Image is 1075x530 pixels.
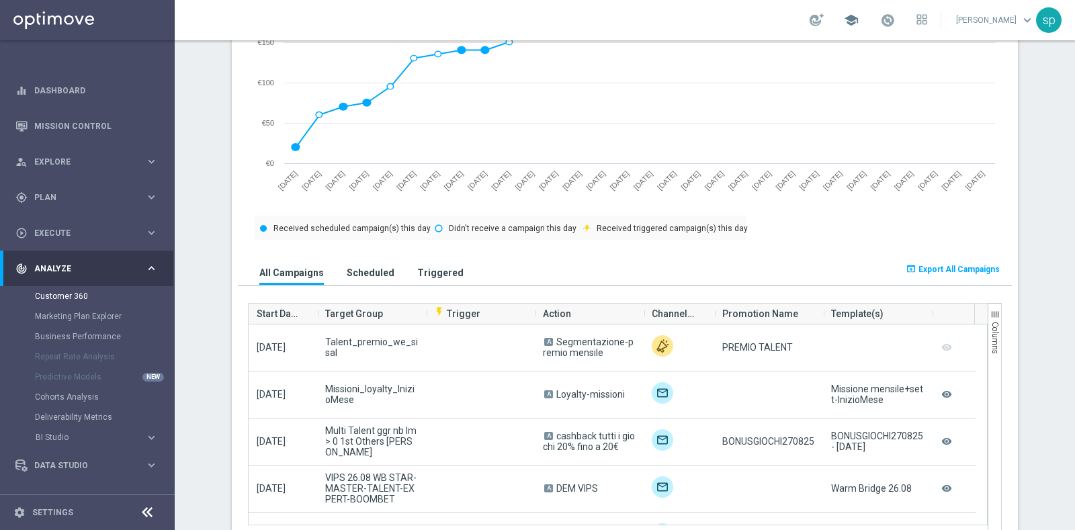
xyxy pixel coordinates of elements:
[145,459,158,472] i: keyboard_arrow_right
[35,311,140,322] a: Marketing Plan Explorer
[490,169,512,191] text: [DATE]
[831,300,884,327] span: Template(s)
[727,169,749,191] text: [DATE]
[597,224,748,233] text: Received triggered campaign(s) this day
[145,262,158,275] i: keyboard_arrow_right
[266,159,274,167] text: €0
[906,263,916,274] i: open_in_browser
[750,169,773,191] text: [DATE]
[15,85,159,96] div: equalizer Dashboard
[145,226,158,239] i: keyboard_arrow_right
[449,224,576,233] text: Didn't receive a campaign this day
[35,387,173,407] div: Cohorts Analysis
[722,342,793,353] span: PREMIO TALENT
[325,384,418,405] span: Missioni_loyalty_InizioMese
[466,169,488,191] text: [DATE]
[963,169,986,191] text: [DATE]
[652,476,673,498] img: Optimail
[15,228,159,238] button: play_circle_outline Execute keyboard_arrow_right
[257,342,286,353] span: [DATE]
[145,155,158,168] i: keyboard_arrow_right
[325,425,418,457] span: Multi Talent ggr nb lm > 0 1st Others [PERSON_NAME]
[561,169,583,191] text: [DATE]
[258,38,274,46] text: €150
[35,326,173,347] div: Business Performance
[1036,7,1062,33] div: sp
[15,156,28,168] i: person_search
[940,386,953,404] i: remove_red_eye
[1020,13,1035,28] span: keyboard_arrow_down
[347,267,394,279] h3: Scheduled
[544,390,553,398] span: A
[940,169,962,191] text: [DATE]
[15,121,159,132] button: Mission Control
[142,373,164,382] div: NEW
[831,483,912,494] div: Warm Bridge 26.08
[36,433,132,441] span: BI Studio
[35,347,173,367] div: Repeat Rate Analysis
[34,229,145,237] span: Execute
[990,322,1000,354] span: Columns
[35,331,140,342] a: Business Performance
[34,158,145,166] span: Explore
[904,260,1002,279] button: open_in_browser Export All Campaigns
[35,427,173,447] div: BI Studio
[543,300,571,327] span: Action
[608,169,630,191] text: [DATE]
[652,335,673,357] div: Other
[34,73,158,108] a: Dashboard
[893,169,915,191] text: [DATE]
[325,300,383,327] span: Target Group
[257,389,286,400] span: [DATE]
[434,306,445,317] i: flash_on
[35,306,173,326] div: Marketing Plan Explorer
[145,191,158,204] i: keyboard_arrow_right
[257,300,298,327] span: Start Date
[955,10,1036,30] a: [PERSON_NAME]keyboard_arrow_down
[703,169,725,191] text: [DATE]
[15,483,158,519] div: Optibot
[652,382,673,404] img: Optimail
[15,263,159,274] div: track_changes Analyze keyboard_arrow_right
[325,472,418,504] span: VIPS 26.08 WB STAR-MASTER-TALENT-EXPERT-BOOMBET
[324,169,346,191] text: [DATE]
[15,263,145,275] div: Analyze
[916,169,939,191] text: [DATE]
[343,260,398,285] button: Scheduled
[258,79,274,87] text: €100
[417,267,464,279] h3: Triggered
[300,169,322,191] text: [DATE]
[35,432,159,443] button: BI Studio keyboard_arrow_right
[544,432,553,440] span: A
[513,169,535,191] text: [DATE]
[35,392,140,402] a: Cohorts Analysis
[556,483,598,494] span: DEM VIPS
[15,85,28,97] i: equalizer
[15,227,145,239] div: Execute
[35,286,173,306] div: Customer 360
[722,300,798,327] span: Promotion Name
[35,412,140,423] a: Deliverability Metrics
[918,265,1000,274] span: Export All Campaigns
[844,13,859,28] span: school
[15,191,145,204] div: Plan
[35,367,173,387] div: Predictive Models
[632,169,654,191] text: [DATE]
[262,119,274,127] text: €50
[585,169,607,191] text: [DATE]
[15,459,145,472] div: Data Studio
[15,108,158,144] div: Mission Control
[34,108,158,144] a: Mission Control
[544,484,553,492] span: A
[869,169,891,191] text: [DATE]
[15,156,145,168] div: Explore
[256,260,327,285] button: All Campaigns
[372,169,394,191] text: [DATE]
[15,191,28,204] i: gps_fixed
[419,169,441,191] text: [DATE]
[15,263,28,275] i: track_changes
[774,169,796,191] text: [DATE]
[15,73,158,108] div: Dashboard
